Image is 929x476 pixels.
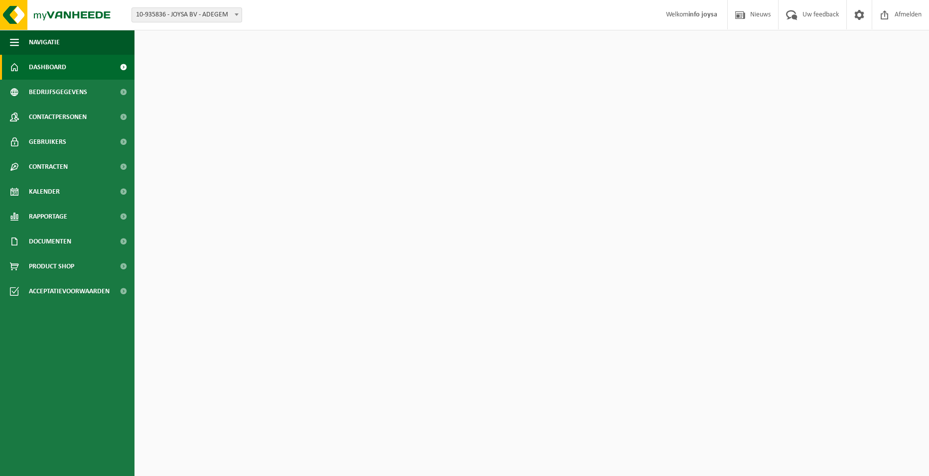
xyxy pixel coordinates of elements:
[29,154,68,179] span: Contracten
[29,229,71,254] span: Documenten
[29,80,87,105] span: Bedrijfsgegevens
[29,254,74,279] span: Product Shop
[29,129,66,154] span: Gebruikers
[29,204,67,229] span: Rapportage
[29,179,60,204] span: Kalender
[132,8,242,22] span: 10-935836 - JOYSA BV - ADEGEM
[688,11,717,18] strong: info joysa
[29,55,66,80] span: Dashboard
[132,7,242,22] span: 10-935836 - JOYSA BV - ADEGEM
[29,30,60,55] span: Navigatie
[29,279,110,304] span: Acceptatievoorwaarden
[29,105,87,129] span: Contactpersonen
